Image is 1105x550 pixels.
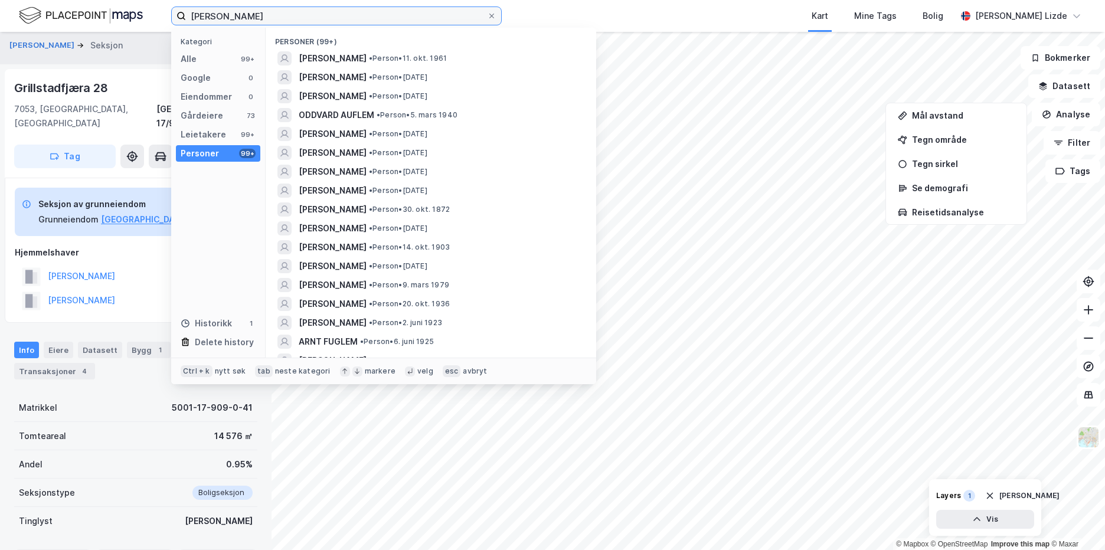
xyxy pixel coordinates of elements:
a: Improve this map [991,540,1050,548]
div: [PERSON_NAME] [185,514,253,528]
span: ARNT FUGLEM [299,335,358,349]
span: Person • [DATE] [369,148,427,158]
div: Alle [181,52,197,66]
span: • [369,224,372,233]
span: Person • 6. juni 1925 [360,337,434,346]
span: [PERSON_NAME] [299,316,367,330]
span: • [369,91,372,100]
button: [PERSON_NAME] [9,40,77,51]
div: Hjemmelshaver [15,245,257,260]
div: Tegn sirkel [912,159,1015,169]
div: Bolig [923,9,943,23]
div: 14 576 ㎡ [214,429,253,443]
button: Bokmerker [1021,46,1100,70]
div: 99+ [239,54,256,64]
span: • [369,356,372,365]
span: [PERSON_NAME] [299,278,367,292]
div: velg [417,366,433,376]
div: Delete history [195,335,254,349]
div: Se demografi [912,183,1015,193]
input: Søk på adresse, matrikkel, gårdeiere, leietakere eller personer [186,7,487,25]
span: [PERSON_NAME] [299,353,367,368]
span: Person • [DATE] [369,356,427,365]
span: Person • [DATE] [369,186,427,195]
div: 99+ [239,130,256,139]
span: [PERSON_NAME] [299,202,367,217]
div: esc [443,365,461,377]
div: Grunneiendom [38,212,99,227]
div: 73 [246,111,256,120]
span: • [369,167,372,176]
div: Kart [812,9,828,23]
div: Seksjonstype [19,486,75,500]
iframe: Chat Widget [1046,493,1105,550]
div: Matrikkel [19,401,57,415]
span: • [369,299,372,308]
div: Google [181,71,211,85]
span: [PERSON_NAME] [299,127,367,141]
div: Andel [19,457,42,472]
div: markere [365,366,395,376]
span: • [369,186,372,195]
span: Person • 5. mars 1940 [377,110,457,120]
div: nytt søk [215,366,246,376]
div: Kategori [181,37,260,46]
span: • [369,73,372,81]
div: Eiendommer [181,90,232,104]
button: [PERSON_NAME] [977,486,1067,505]
div: 0 [246,92,256,102]
div: 1 [246,319,256,328]
span: Person • [DATE] [369,91,427,101]
button: [GEOGRAPHIC_DATA], 17/909 [101,212,223,227]
button: Datasett [1028,74,1100,98]
span: Person • 14. okt. 1903 [369,243,450,252]
span: [PERSON_NAME] [299,51,367,66]
span: [PERSON_NAME] [299,221,367,235]
span: Person • [DATE] [369,224,427,233]
div: Info [14,342,39,358]
div: tab [255,365,273,377]
span: • [369,243,372,251]
button: Analyse [1032,103,1100,126]
span: [PERSON_NAME] [299,89,367,103]
span: [PERSON_NAME] [299,240,367,254]
span: [PERSON_NAME] [299,146,367,160]
div: Ctrl + k [181,365,212,377]
div: Mål avstand [912,110,1015,120]
div: [PERSON_NAME] Lizde [975,9,1067,23]
div: Bygg [127,342,171,358]
div: Historikk [181,316,232,330]
span: • [377,110,380,119]
div: neste kategori [275,366,331,376]
div: Leietakere [181,127,226,142]
div: Mine Tags [854,9,897,23]
span: • [369,280,372,289]
div: Eiere [44,342,73,358]
div: Datasett [78,342,122,358]
div: Seksjon av grunneiendom [38,197,223,211]
div: Tinglyst [19,514,53,528]
span: Person • [DATE] [369,261,427,271]
div: Tomteareal [19,429,66,443]
div: 5001-17-909-0-41 [172,401,253,415]
span: • [369,148,372,157]
div: Personer [181,146,219,161]
div: 0.95% [226,457,253,472]
span: Person • 20. okt. 1936 [369,299,450,309]
div: Kontrollprogram for chat [1046,493,1105,550]
div: Transaksjoner [14,363,95,379]
span: Person • [DATE] [369,167,427,176]
span: [PERSON_NAME] [299,70,367,84]
span: [PERSON_NAME] [299,259,367,273]
div: 7053, [GEOGRAPHIC_DATA], [GEOGRAPHIC_DATA] [14,102,156,130]
div: 0 [246,73,256,83]
span: ODDVARD AUFLEM [299,108,374,122]
div: avbryt [463,366,487,376]
button: Vis [936,510,1034,529]
img: Z [1077,426,1100,448]
span: Person • 9. mars 1979 [369,280,449,290]
span: Person • 2. juni 1923 [369,318,442,328]
span: • [360,337,364,346]
div: 4 [79,365,90,377]
a: OpenStreetMap [931,540,988,548]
